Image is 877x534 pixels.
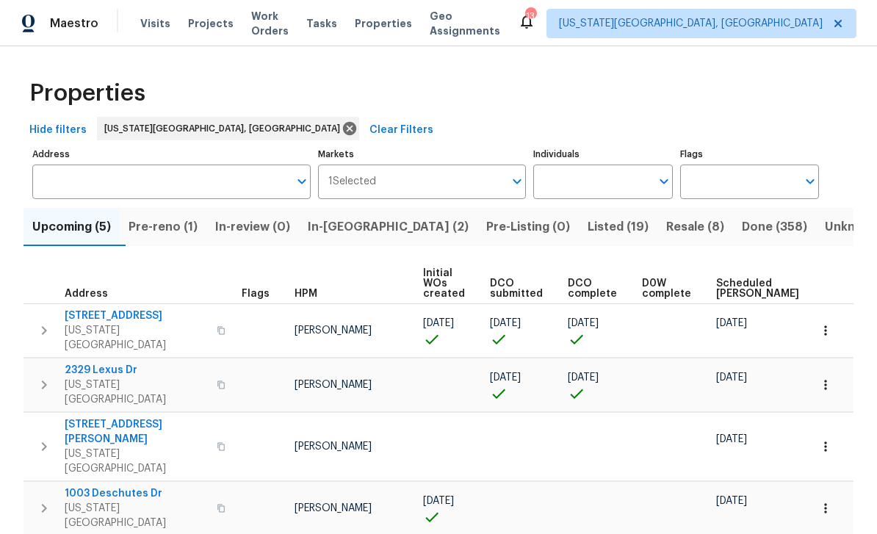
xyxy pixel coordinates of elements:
span: [PERSON_NAME] [295,503,372,513]
span: [DATE] [490,372,521,383]
span: [DATE] [490,318,521,328]
span: Geo Assignments [430,9,500,38]
span: [PERSON_NAME] [295,441,372,452]
button: Open [800,171,820,192]
span: [STREET_ADDRESS] [65,309,208,323]
span: Properties [355,16,412,31]
span: [US_STATE][GEOGRAPHIC_DATA], [GEOGRAPHIC_DATA] [559,16,823,31]
span: [DATE] [568,372,599,383]
span: In-review (0) [215,217,290,237]
span: [DATE] [716,318,747,328]
button: Open [654,171,674,192]
span: [DATE] [716,372,747,383]
span: Address [65,289,108,299]
span: DCO submitted [490,278,543,299]
span: [PERSON_NAME] [295,325,372,336]
button: Open [292,171,312,192]
label: Markets [318,150,527,159]
span: Visits [140,16,170,31]
span: Pre-reno (1) [129,217,198,237]
span: [US_STATE][GEOGRAPHIC_DATA] [65,447,208,476]
span: Flags [242,289,270,299]
span: [DATE] [423,496,454,506]
span: [DATE] [568,318,599,328]
span: Hide filters [29,121,87,140]
label: Individuals [533,150,672,159]
span: DCO complete [568,278,617,299]
span: [US_STATE][GEOGRAPHIC_DATA] [65,323,208,353]
span: Maestro [50,16,98,31]
span: Tasks [306,18,337,29]
span: D0W complete [642,278,691,299]
span: [US_STATE][GEOGRAPHIC_DATA] [65,501,208,530]
span: [US_STATE][GEOGRAPHIC_DATA] [65,378,208,407]
span: Projects [188,16,234,31]
label: Flags [680,150,819,159]
span: 1003 Deschutes Dr [65,486,208,501]
span: Scheduled [PERSON_NAME] [716,278,799,299]
label: Address [32,150,311,159]
span: Initial WOs created [423,268,465,299]
div: 13 [525,9,535,24]
span: [DATE] [423,318,454,328]
span: [STREET_ADDRESS][PERSON_NAME] [65,417,208,447]
button: Hide filters [24,117,93,144]
button: Clear Filters [364,117,439,144]
span: Properties [29,86,145,101]
span: [PERSON_NAME] [295,380,372,390]
span: 2329 Lexus Dr [65,363,208,378]
span: [DATE] [716,434,747,444]
span: Done (358) [742,217,807,237]
span: Work Orders [251,9,289,38]
span: [DATE] [716,496,747,506]
span: 1 Selected [328,176,376,188]
span: [US_STATE][GEOGRAPHIC_DATA], [GEOGRAPHIC_DATA] [104,121,346,136]
span: In-[GEOGRAPHIC_DATA] (2) [308,217,469,237]
span: Resale (8) [666,217,724,237]
span: Clear Filters [369,121,433,140]
button: Open [507,171,527,192]
div: [US_STATE][GEOGRAPHIC_DATA], [GEOGRAPHIC_DATA] [97,117,359,140]
span: HPM [295,289,317,299]
span: Upcoming (5) [32,217,111,237]
span: Listed (19) [588,217,649,237]
span: Pre-Listing (0) [486,217,570,237]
